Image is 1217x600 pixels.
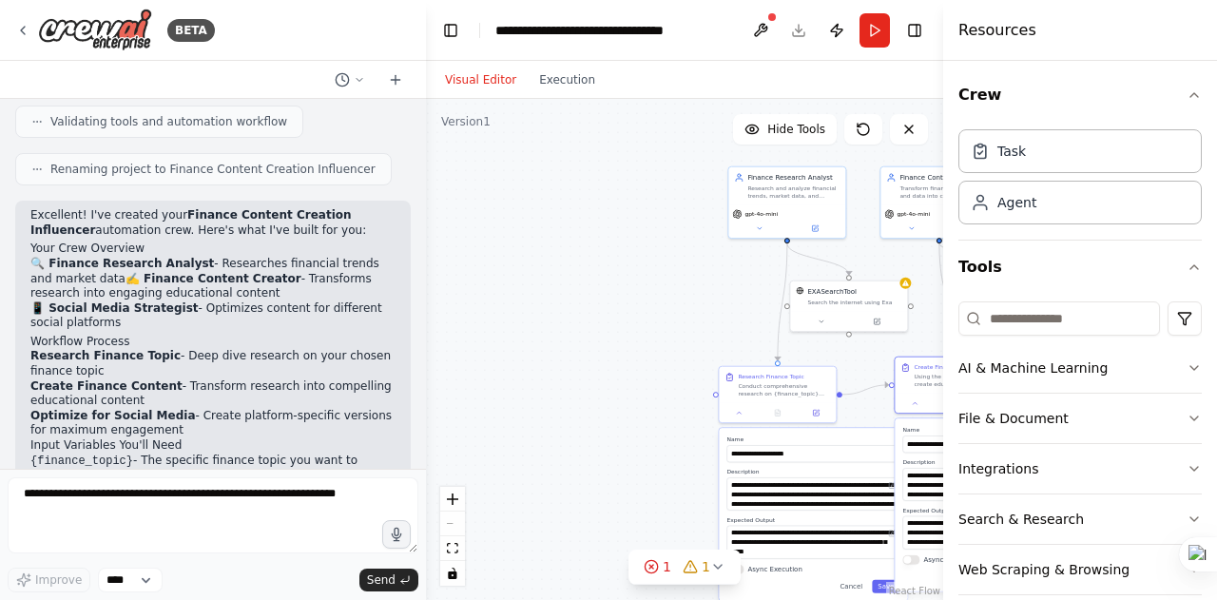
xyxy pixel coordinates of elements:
[434,68,528,91] button: Visual Editor
[782,243,854,275] g: Edge from dbbc2f52-ce12-457d-a793-7e9e10208a2d to 1972e889-5956-4543-b693-fda32be48cc6
[30,455,133,468] code: {finance_topic}
[382,520,411,549] button: Click to speak your automation idea
[440,561,465,586] button: toggle interactivity
[30,349,181,362] strong: Research Finance Topic
[789,281,908,333] div: EXASearchToolEXASearchToolSearch the internet using Exa
[327,68,373,91] button: Switch to previous chat
[767,122,825,137] span: Hide Tools
[834,580,868,593] button: Cancel
[788,223,842,234] button: Open in side panel
[718,366,837,424] div: Research Finance TopicConduct comprehensive research on {finance_topic} including current market ...
[958,68,1202,122] button: Crew
[30,349,396,378] li: - Deep dive research on your chosen finance topic
[380,68,411,91] button: Start a new chat
[958,122,1202,240] div: Crew
[958,19,1036,42] h4: Resources
[842,380,889,399] g: Edge from b7bd5674-2115-439f-a95a-9b7e25d45e7c to f2f05e9c-b6c8-4d38-9f48-1c027f3d4403
[800,407,832,418] button: Open in side panel
[958,494,1202,544] button: Search & Research
[50,162,376,177] span: Renaming project to Finance Content Creation Influencer
[30,379,183,393] strong: Create Finance Content
[726,516,899,524] label: Expected Output
[899,173,992,183] div: Finance Content Creator
[8,568,90,592] button: Improve
[850,316,904,327] button: Open in side panel
[902,458,1075,466] label: Description
[897,210,930,218] span: gpt-4o-mini
[923,555,977,565] label: Async Execution
[167,19,215,42] div: BETA
[958,343,1202,393] button: AI & Machine Learning
[901,17,928,44] button: Hide right sidebar
[30,257,396,331] p: - Researches financial trends and market data - Transforms research into engaging educational con...
[663,557,671,576] span: 1
[894,357,1013,415] div: Create Finance ContentUsing the research findings, create educational and engaging finance conten...
[997,193,1036,212] div: Agent
[738,373,803,380] div: Research Finance Topic
[747,184,840,200] div: Research and analyze financial trends, market data, and breaking news in {finance_topic} to provi...
[440,536,465,561] button: fit view
[738,382,830,397] div: Conduct comprehensive research on {finance_topic} including current market trends, recent news, k...
[30,242,396,257] h2: Your Crew Overview
[744,210,778,218] span: gpt-4o-mini
[30,379,396,409] li: - Transform research into compelling educational content
[437,17,464,44] button: Hide left sidebar
[879,166,998,240] div: Finance Content CreatorTransform financial research and data into compelling, educational, and en...
[902,507,1075,514] label: Expected Output
[958,545,1202,594] button: Web Scraping & Browsing
[733,114,837,145] button: Hide Tools
[914,363,981,371] div: Create Finance Content
[50,114,287,129] span: Validating tools and automation workflow
[30,257,214,270] strong: 🔍 Finance Research Analyst
[35,572,82,588] span: Improve
[997,142,1026,161] div: Task
[886,528,898,539] button: Open in editor
[440,487,465,586] div: React Flow controls
[889,586,940,596] a: React Flow attribution
[367,572,396,588] span: Send
[38,9,152,51] img: Logo
[747,565,802,574] label: Async Execution
[726,435,899,443] label: Name
[958,241,1202,294] button: Tools
[359,569,418,591] button: Send
[441,114,491,129] div: Version 1
[773,243,792,360] g: Edge from dbbc2f52-ce12-457d-a793-7e9e10208a2d to b7bd5674-2115-439f-a95a-9b7e25d45e7c
[30,409,396,438] li: - Create platform-specific versions for maximum engagement
[886,479,898,491] button: Open in editor
[495,21,709,40] nav: breadcrumb
[30,409,196,422] strong: Optimize for Social Media
[807,287,857,297] div: EXASearchTool
[30,208,352,237] strong: Finance Content Creation Influencer
[30,208,396,238] p: Excellent! I've created your automation crew. Here's what I've built for you:
[958,444,1202,494] button: Integrations
[899,184,992,200] div: Transform financial research and data into compelling, educational, and engaging content that sim...
[726,468,899,475] label: Description
[30,335,396,350] h2: Workflow Process
[747,173,840,183] div: Finance Research Analyst
[914,373,1006,388] div: Using the research findings, create educational and engaging finance content about {finance_topic...
[934,397,974,409] button: No output available
[30,454,396,484] li: - The specific finance topic you want to create content about
[440,487,465,512] button: zoom in
[796,287,803,295] img: EXASearchTool
[727,166,846,240] div: Finance Research AnalystResearch and analyze financial trends, market data, and breaking news in ...
[30,438,396,454] h2: Input Variables You'll Need
[758,407,798,418] button: No output available
[902,426,1075,434] label: Name
[702,557,710,576] span: 1
[872,580,899,593] button: Save
[30,301,199,315] strong: 📱 Social Media Strategist
[958,394,1202,443] button: File & Document
[807,299,901,306] div: Search the internet using Exa
[126,272,301,285] strong: ✍️ Finance Content Creator
[528,68,607,91] button: Execution
[628,550,741,585] button: 11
